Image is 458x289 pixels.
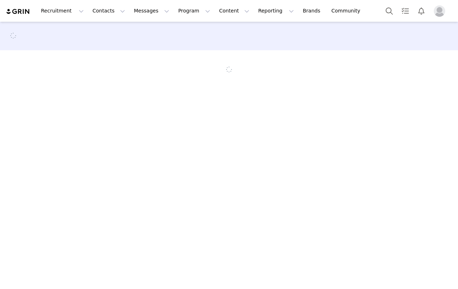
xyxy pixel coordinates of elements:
button: Reporting [254,3,298,19]
a: Community [327,3,368,19]
button: Contacts [88,3,129,19]
button: Profile [430,5,452,17]
button: Notifications [413,3,429,19]
a: Tasks [397,3,413,19]
button: Recruitment [37,3,88,19]
button: Program [174,3,214,19]
a: Brands [298,3,327,19]
img: grin logo [6,8,31,15]
button: Search [381,3,397,19]
button: Content [215,3,254,19]
img: placeholder-profile.jpg [434,5,445,17]
button: Messages [130,3,173,19]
